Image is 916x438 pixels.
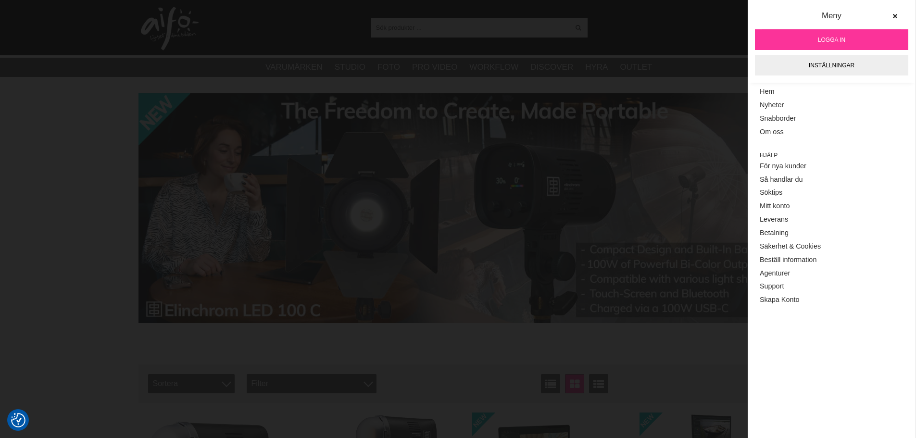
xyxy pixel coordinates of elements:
[11,413,25,427] img: Revisit consent button
[377,61,400,74] a: Foto
[760,85,903,99] a: Hem
[585,61,608,74] a: Hyra
[138,93,778,323] img: Annons:002 banner-elin-led100c11390x.jpg
[760,280,903,293] a: Support
[760,200,903,213] a: Mitt konto
[589,374,608,393] a: Utökad listvisning
[760,173,903,186] a: Så handlar du
[762,10,901,29] div: Meny
[755,29,908,50] a: Logga in
[541,374,560,393] a: Listvisning
[760,253,903,267] a: Beställ information
[412,61,457,74] a: Pro Video
[760,240,903,253] a: Säkerhet & Cookies
[760,267,903,280] a: Agenturer
[760,125,903,139] a: Om oss
[760,151,903,160] span: Hjälp
[760,160,903,173] a: För nya kunder
[265,61,323,74] a: Varumärken
[760,186,903,200] a: Söktips
[371,20,570,35] input: Sök produkter ...
[760,213,903,226] a: Leverans
[818,36,845,44] span: Logga in
[760,99,903,112] a: Nyheter
[755,55,908,75] a: Inställningar
[469,61,518,74] a: Workflow
[565,374,584,393] a: Fönstervisning
[335,61,365,74] a: Studio
[760,293,903,307] a: Skapa Konto
[141,7,199,50] img: logo.png
[148,374,235,393] span: Sortera
[620,61,652,74] a: Outlet
[530,61,573,74] a: Discover
[11,412,25,429] button: Samtyckesinställningar
[760,112,903,125] a: Snabborder
[760,226,903,240] a: Betalning
[247,374,376,393] div: Filter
